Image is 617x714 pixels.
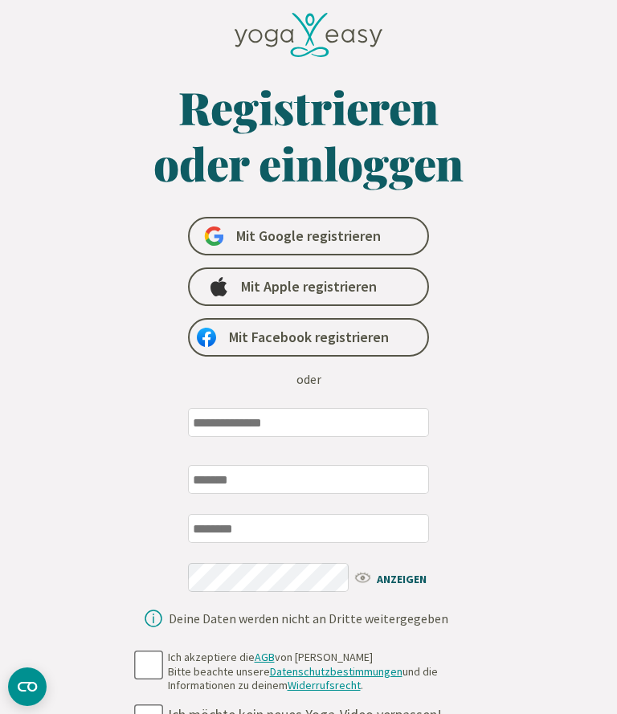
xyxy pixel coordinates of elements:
[188,217,429,255] a: Mit Google registrieren
[353,568,445,588] span: ANZEIGEN
[31,79,586,191] h1: Registrieren oder einloggen
[188,318,429,357] a: Mit Facebook registrieren
[229,328,389,347] span: Mit Facebook registrieren
[270,664,402,679] a: Datenschutzbestimmungen
[296,369,321,389] div: oder
[241,277,377,296] span: Mit Apple registrieren
[236,226,381,246] span: Mit Google registrieren
[168,651,479,693] div: Ich akzeptiere die von [PERSON_NAME] Bitte beachte unsere und die Informationen zu deinem .
[8,667,47,706] button: CMP-Widget öffnen
[288,678,361,692] a: Widerrufsrecht
[169,612,448,625] div: Deine Daten werden nicht an Dritte weitergegeben
[188,267,429,306] a: Mit Apple registrieren
[255,650,275,664] a: AGB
